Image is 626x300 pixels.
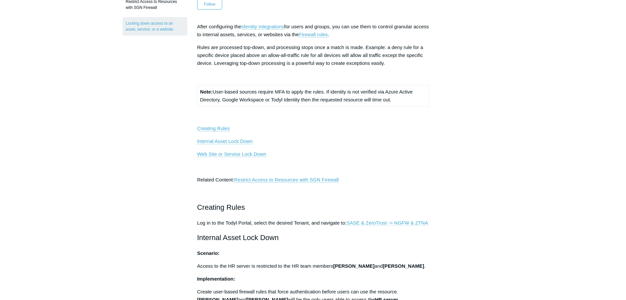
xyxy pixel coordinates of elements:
p: Log in to the Todyl Portal, select the desired Tenant, and navigate to: [197,219,429,227]
strong: Scenario: [197,250,220,256]
a: Internal Asset Lock Down [197,138,253,144]
p: After configuring the for users and groups, you can use them to control granular access to intern... [197,23,429,39]
strong: [PERSON_NAME] [383,263,424,269]
strong: Note: [200,89,213,95]
a: Restrict Access to Resources with SGN Firewall [234,177,338,183]
p: Related Content: [197,176,429,184]
p: Rules are processed top-down, and processing stops once a match is made. Example: a deny rule for... [197,43,429,67]
a: SASE & ZeroTrust -> NGFW & ZTNA [346,220,428,226]
strong: Implementation: [197,276,235,282]
a: Creating Rules [197,125,230,131]
strong: [PERSON_NAME] [333,263,375,269]
h2: Internal Asset Lock Down [197,232,429,243]
a: Web Site or Service Lock Down [197,151,267,157]
td: User-based sources require MFA to apply the rules. If identity is not verified via Azure Active D... [197,85,429,106]
h2: Creating Rules [197,202,429,213]
a: Identity Integrations [241,24,284,30]
a: Firewall rules [299,32,328,38]
p: Access to the HR server is restricted to the HR team members and . [197,262,429,270]
a: Locking down access to an asset, service, or a website [123,17,187,36]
